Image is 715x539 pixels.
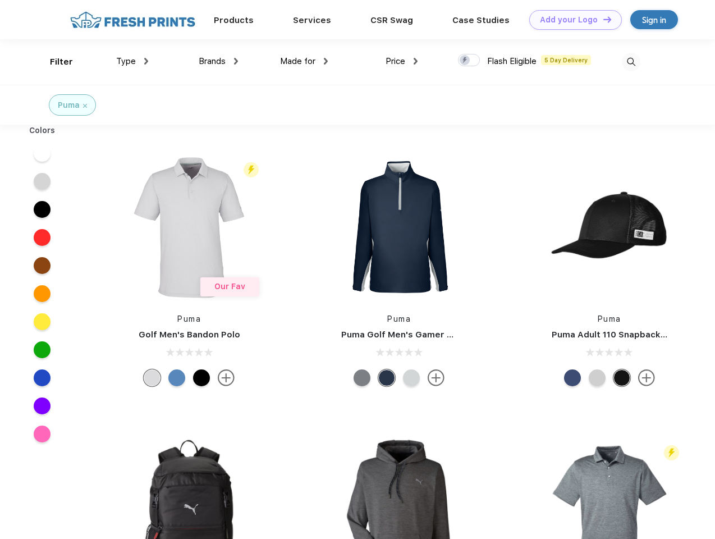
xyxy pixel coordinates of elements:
a: Puma [177,314,201,323]
img: DT [603,16,611,22]
img: dropdown.png [234,58,238,65]
div: High Rise [144,369,161,386]
img: flash_active_toggle.svg [244,162,259,177]
a: Services [293,15,331,25]
a: Puma [387,314,411,323]
img: more.svg [638,369,655,386]
img: dropdown.png [144,58,148,65]
a: Sign in [630,10,678,29]
a: Puma [598,314,621,323]
div: High Rise [403,369,420,386]
div: Lake Blue [168,369,185,386]
img: flash_active_toggle.svg [664,445,679,460]
span: Price [386,56,405,66]
span: Brands [199,56,226,66]
img: dropdown.png [324,58,328,65]
img: desktop_search.svg [622,53,640,71]
a: Golf Men's Bandon Polo [139,330,240,340]
div: Peacoat Qut Shd [564,369,581,386]
img: fo%20logo%202.webp [67,10,199,30]
a: CSR Swag [370,15,413,25]
div: Sign in [642,13,666,26]
img: more.svg [428,369,444,386]
img: filter_cancel.svg [83,104,87,108]
span: Our Fav [214,282,245,291]
span: Flash Eligible [487,56,537,66]
div: Puma [58,99,80,111]
div: Puma Black [193,369,210,386]
div: Pma Blk with Pma Blk [613,369,630,386]
span: Type [116,56,136,66]
img: dropdown.png [414,58,418,65]
span: 5 Day Delivery [541,55,591,65]
img: func=resize&h=266 [114,153,264,302]
a: Puma Golf Men's Gamer Golf Quarter-Zip [341,330,519,340]
div: Add your Logo [540,15,598,25]
div: Navy Blazer [378,369,395,386]
div: Quiet Shade [354,369,370,386]
img: func=resize&h=266 [324,153,474,302]
img: func=resize&h=266 [535,153,684,302]
div: Filter [50,56,73,68]
a: Products [214,15,254,25]
div: Quarry Brt Whit [589,369,606,386]
span: Made for [280,56,315,66]
div: Colors [21,125,64,136]
img: more.svg [218,369,235,386]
